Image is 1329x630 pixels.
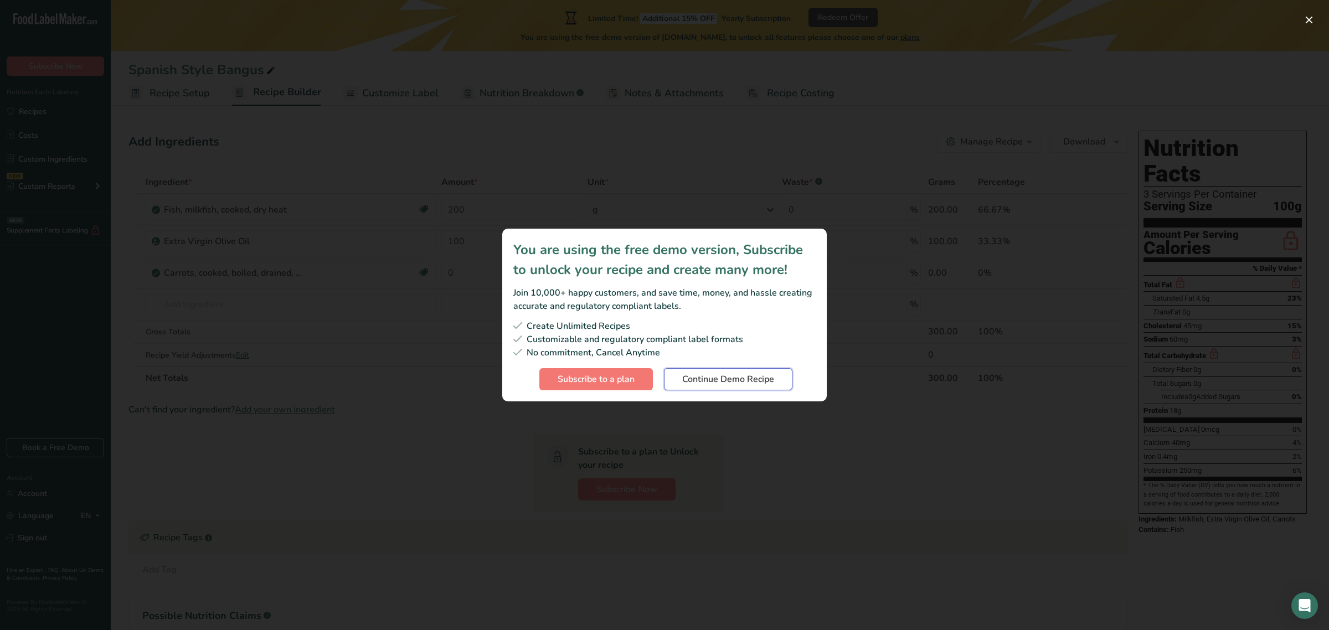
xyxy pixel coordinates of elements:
[513,240,816,280] div: You are using the free demo version, Subscribe to unlock your recipe and create many more!
[558,373,635,386] span: Subscribe to a plan
[539,368,653,390] button: Subscribe to a plan
[513,333,816,346] div: Customizable and regulatory compliant label formats
[682,373,774,386] span: Continue Demo Recipe
[664,368,792,390] button: Continue Demo Recipe
[1291,592,1318,619] div: Open Intercom Messenger
[513,319,816,333] div: Create Unlimited Recipes
[513,286,816,313] div: Join 10,000+ happy customers, and save time, money, and hassle creating accurate and regulatory c...
[513,346,816,359] div: No commitment, Cancel Anytime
